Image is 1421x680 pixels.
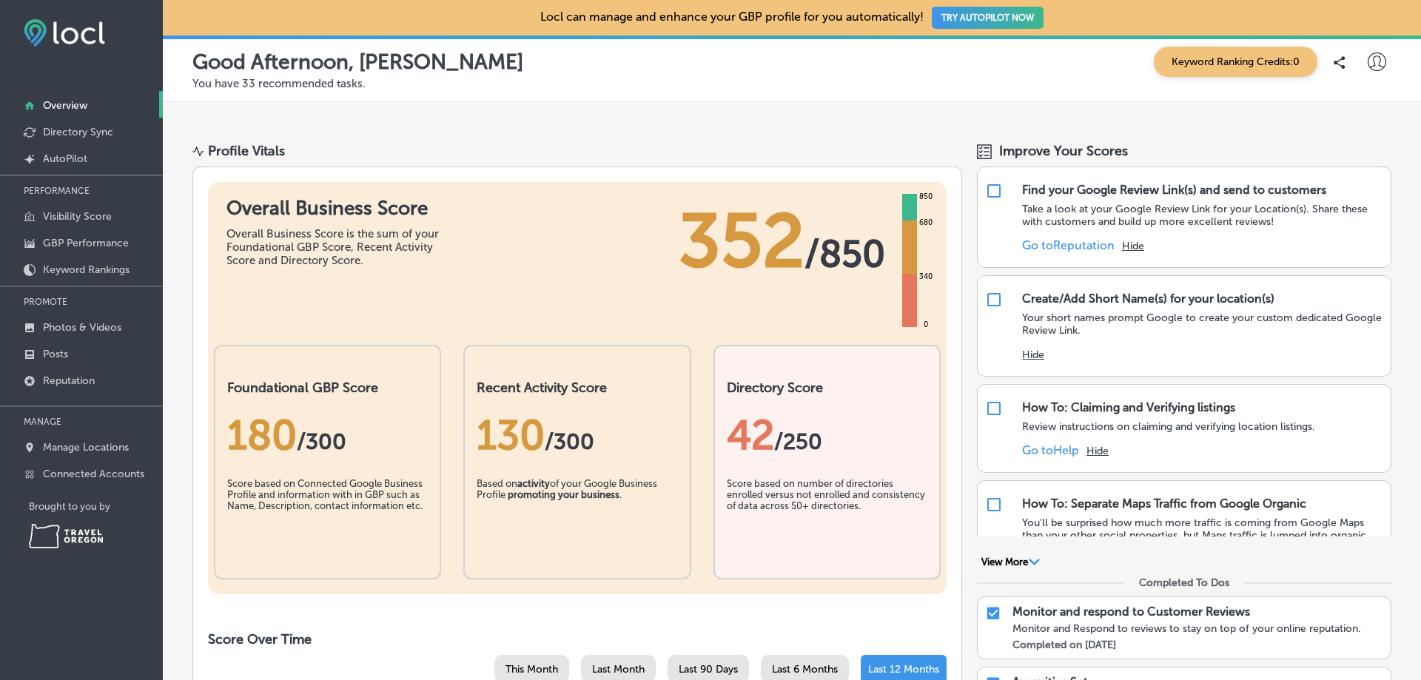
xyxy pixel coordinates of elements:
span: This Month [505,663,558,676]
p: Brought to you by [29,501,163,512]
button: Hide [1086,445,1109,457]
div: Monitor and Respond to reviews to stay on top of your online reputation. [1012,622,1383,635]
p: Review instructions on claiming and verifying location listings. [1022,420,1315,433]
div: 0 [921,319,931,331]
span: Last 6 Months [772,663,838,676]
p: Monitor and respond to Customer Reviews [1012,605,1250,619]
b: activity [517,478,550,489]
label: Completed on [DATE] [1012,639,1116,651]
div: How To: Claiming and Verifying listings [1022,400,1235,414]
span: /300 [545,428,594,455]
p: Manage Locations [43,441,129,454]
span: / 850 [804,232,885,276]
h2: Directory Score [727,380,927,396]
span: Last 90 Days [679,663,738,676]
a: Go toHelp [1022,443,1079,457]
span: /250 [774,428,822,455]
p: Connected Accounts [43,468,144,480]
div: Profile Vitals [208,143,285,159]
div: 850 [916,191,935,203]
img: Travel Oregon [29,524,103,548]
p: AutoPilot [43,152,87,165]
button: TRY AUTOPILOT NOW [932,7,1044,29]
div: How To: Separate Maps Traffic from Google Organic [1022,496,1306,511]
p: Your short names prompt Google to create your custom dedicated Google Review Link. [1022,312,1383,337]
p: Good Afternoon, [PERSON_NAME] [192,50,523,74]
p: GBP Performance [43,237,129,249]
span: 352 [679,197,804,286]
span: Last Month [592,663,645,676]
div: Find your Google Review Link(s) and send to customers [1022,183,1326,197]
p: Reputation [43,374,95,387]
span: Last 12 Months [868,663,939,676]
div: Score based on Connected Google Business Profile and information with in GBP such as Name, Descri... [227,478,428,552]
p: You have 33 recommended tasks. [192,77,1391,90]
div: Score based on number of directories enrolled versus not enrolled and consistency of data across ... [727,478,927,552]
span: / 300 [297,428,346,455]
p: Keyword Rankings [43,263,130,276]
span: Keyword Ranking Credits: 0 [1154,47,1317,77]
button: Hide [1022,349,1044,361]
div: 130 [477,411,677,459]
h1: Overall Business Score [226,197,449,220]
div: 180 [227,411,428,459]
p: Visibility Score [43,210,112,223]
p: Overview [43,99,87,112]
p: Photos & Videos [43,321,121,334]
h2: Recent Activity Score [477,380,677,396]
div: Completed To Dos [1139,576,1229,589]
div: Overall Business Score is the sum of your Foundational GBP Score, Recent Activity Score and Direc... [226,227,449,267]
p: You'll be surprised how much more traffic is coming from Google Maps than your other social prope... [1022,516,1383,554]
div: Based on of your Google Business Profile . [477,478,677,552]
p: Posts [43,348,68,360]
b: promoting your business [508,489,619,500]
div: 42 [727,411,927,459]
div: Create/Add Short Name(s) for your location(s) [1022,292,1274,306]
a: Go toReputation [1022,238,1115,252]
button: View More [977,556,1044,569]
img: fda3e92497d09a02dc62c9cd864e3231.png [24,19,105,47]
span: Improve Your Scores [999,143,1128,159]
div: 680 [916,217,935,229]
div: 340 [916,271,935,283]
p: Take a look at your Google Review Link for your Location(s). Share these with customers and build... [1022,203,1383,228]
button: Hide [1122,240,1144,252]
h2: Score Over Time [208,631,947,647]
h2: Foundational GBP Score [227,380,428,396]
p: Directory Sync [43,126,113,138]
